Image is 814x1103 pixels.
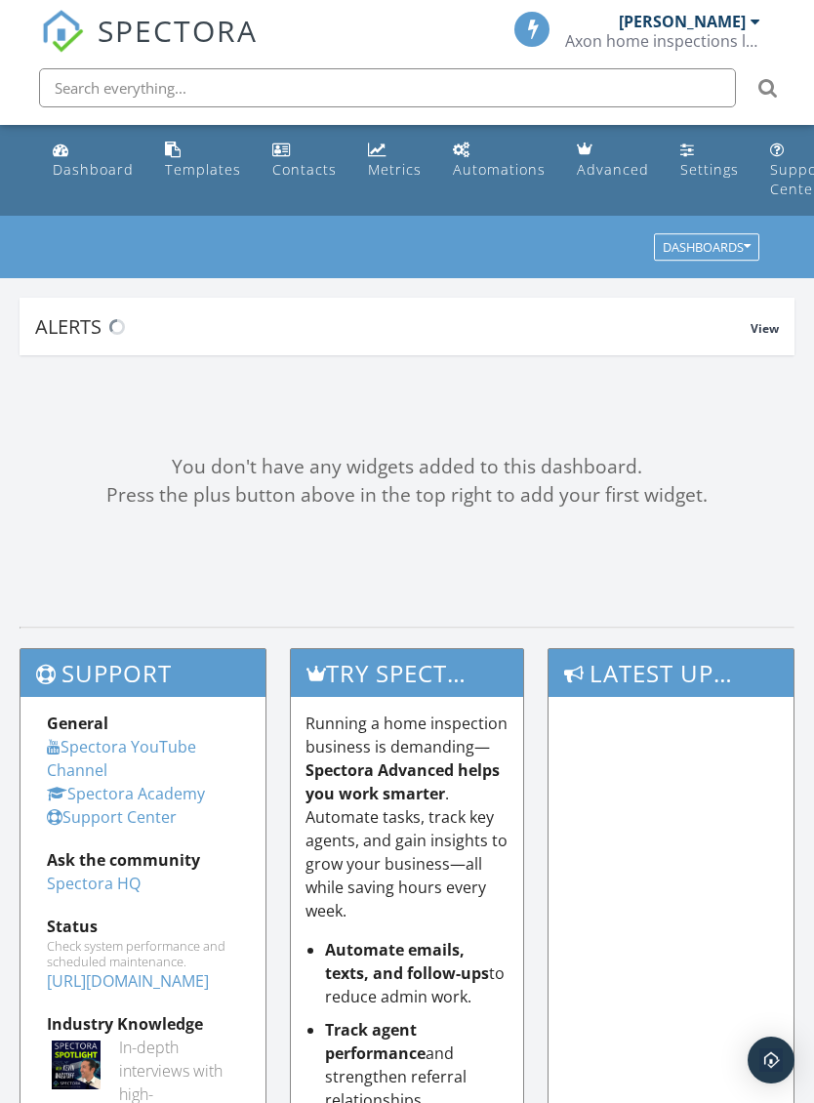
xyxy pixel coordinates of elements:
[47,938,239,969] div: Check system performance and scheduled maintenance.
[565,31,760,51] div: Axon home inspections ltd.
[98,10,258,51] span: SPECTORA
[39,68,736,107] input: Search everything...
[52,1041,101,1089] img: Spectoraspolightmain
[654,234,759,262] button: Dashboards
[325,1019,426,1064] strong: Track agent performance
[672,133,747,188] a: Settings
[165,160,241,179] div: Templates
[325,938,509,1008] li: to reduce admin work.
[47,848,239,872] div: Ask the community
[445,133,553,188] a: Automations (Basic)
[45,133,142,188] a: Dashboard
[47,713,108,734] strong: General
[53,160,134,179] div: Dashboard
[663,241,751,255] div: Dashboards
[748,1037,794,1083] div: Open Intercom Messenger
[47,873,141,894] a: Spectora HQ
[41,10,84,53] img: The Best Home Inspection Software - Spectora
[453,160,546,179] div: Automations
[265,133,345,188] a: Contacts
[47,783,205,804] a: Spectora Academy
[157,133,249,188] a: Templates
[549,649,794,697] h3: Latest Updates
[291,649,524,697] h3: Try spectora advanced [DATE]
[569,133,657,188] a: Advanced
[20,481,794,510] div: Press the plus button above in the top right to add your first widget.
[47,1012,239,1036] div: Industry Knowledge
[41,26,258,67] a: SPECTORA
[305,712,509,922] p: Running a home inspection business is demanding— . Automate tasks, track key agents, and gain ins...
[325,939,489,984] strong: Automate emails, texts, and follow-ups
[680,160,739,179] div: Settings
[47,736,196,781] a: Spectora YouTube Channel
[47,970,209,992] a: [URL][DOMAIN_NAME]
[619,12,746,31] div: [PERSON_NAME]
[368,160,422,179] div: Metrics
[35,313,751,340] div: Alerts
[577,160,649,179] div: Advanced
[360,133,429,188] a: Metrics
[20,453,794,481] div: You don't have any widgets added to this dashboard.
[305,759,500,804] strong: Spectora Advanced helps you work smarter
[751,320,779,337] span: View
[47,806,177,828] a: Support Center
[272,160,337,179] div: Contacts
[20,649,265,697] h3: Support
[47,915,239,938] div: Status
